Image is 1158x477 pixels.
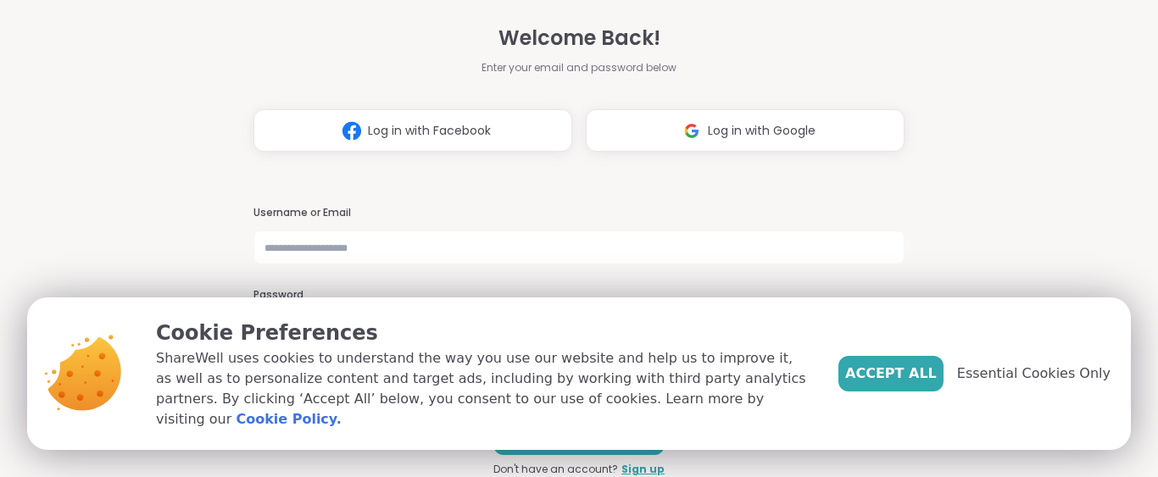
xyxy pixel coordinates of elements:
span: Welcome Back! [498,23,660,53]
img: ShareWell Logomark [676,115,708,147]
button: Log in with Google [586,109,905,152]
span: Log in with Facebook [368,122,491,140]
a: Sign up [621,462,665,477]
span: Don't have an account? [493,462,618,477]
span: Essential Cookies Only [957,363,1111,384]
p: ShareWell uses cookies to understand the way you use our website and help us to improve it, as we... [156,348,811,430]
span: Log in with Google [708,122,816,140]
img: ShareWell Logomark [336,115,368,147]
button: Log in with Facebook [253,109,572,152]
button: Accept All [838,356,944,391]
span: Enter your email and password below [482,60,676,75]
p: Cookie Preferences [156,318,811,348]
span: Accept All [845,363,937,384]
h3: Password [253,288,905,302]
h3: Username or Email [253,206,905,220]
a: Cookie Policy. [236,409,341,430]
